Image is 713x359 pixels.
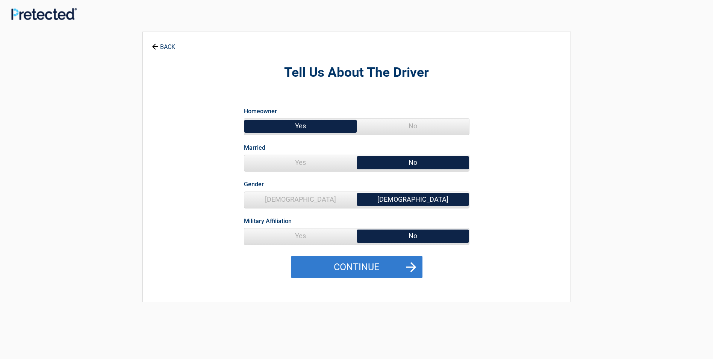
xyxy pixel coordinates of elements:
[244,228,357,243] span: Yes
[244,155,357,170] span: Yes
[244,119,357,134] span: Yes
[244,216,292,226] label: Military Affiliation
[291,256,422,278] button: Continue
[244,106,277,116] label: Homeowner
[244,179,264,189] label: Gender
[357,228,469,243] span: No
[150,37,177,50] a: BACK
[184,64,529,82] h2: Tell Us About The Driver
[244,143,265,153] label: Married
[357,155,469,170] span: No
[244,192,357,207] span: [DEMOGRAPHIC_DATA]
[357,119,469,134] span: No
[357,192,469,207] span: [DEMOGRAPHIC_DATA]
[11,8,77,20] img: Main Logo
